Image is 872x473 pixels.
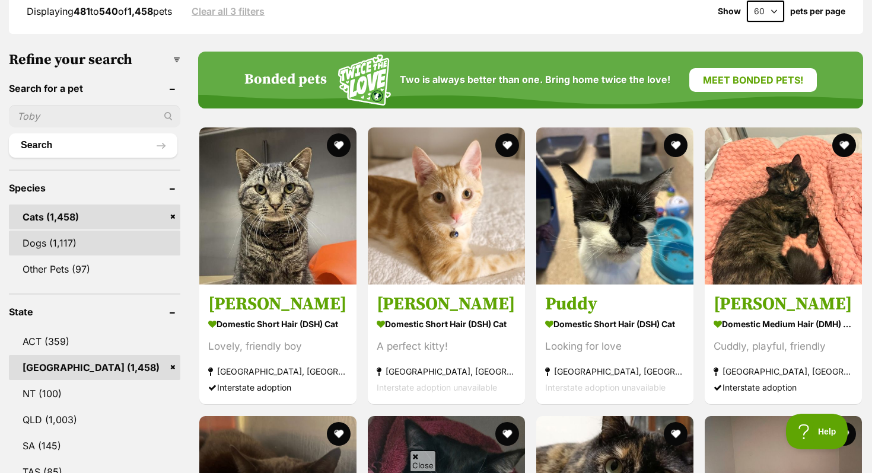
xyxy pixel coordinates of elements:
[9,183,180,193] header: Species
[495,422,519,446] button: favourite
[368,285,525,405] a: [PERSON_NAME] Domestic Short Hair (DSH) Cat A perfect kitty! [GEOGRAPHIC_DATA], [GEOGRAPHIC_DATA]...
[400,74,670,85] span: Two is always better than one. Bring home twice the love!
[199,285,357,405] a: [PERSON_NAME] Domestic Short Hair (DSH) Cat Lovely, friendly boy [GEOGRAPHIC_DATA], [GEOGRAPHIC_D...
[128,5,153,17] strong: 1,458
[714,380,853,396] div: Interstate adoption
[208,293,348,316] h3: [PERSON_NAME]
[714,364,853,380] strong: [GEOGRAPHIC_DATA], [GEOGRAPHIC_DATA]
[9,133,177,157] button: Search
[664,133,688,157] button: favourite
[545,293,685,316] h3: Puddy
[9,306,180,317] header: State
[208,380,348,396] div: Interstate adoption
[338,55,391,106] img: Squiggle
[327,422,351,446] button: favourite
[832,133,856,157] button: favourite
[9,52,180,68] h3: Refine your search
[9,83,180,94] header: Search for a pet
[208,316,348,333] strong: Domestic Short Hair (DSH) Cat
[208,339,348,355] div: Lovely, friendly boy
[199,127,357,285] img: Chandler - Domestic Short Hair (DSH) Cat
[9,231,180,255] a: Dogs (1,117)
[545,364,685,380] strong: [GEOGRAPHIC_DATA], [GEOGRAPHIC_DATA]
[27,5,172,17] span: Displaying to of pets
[536,127,693,285] img: Puddy - Domestic Short Hair (DSH) Cat
[664,422,688,446] button: favourite
[705,285,862,405] a: [PERSON_NAME] Domestic Medium Hair (DMH) Cat Cuddly, playful, friendly [GEOGRAPHIC_DATA], [GEOGRA...
[410,450,436,471] span: Close
[244,72,327,88] h4: Bonded pets
[714,316,853,333] strong: Domestic Medium Hair (DMH) Cat
[545,339,685,355] div: Looking for love
[9,433,180,458] a: SA (145)
[495,133,519,157] button: favourite
[9,381,180,406] a: NT (100)
[377,383,497,393] span: Interstate adoption unavailable
[377,339,516,355] div: A perfect kitty!
[9,407,180,432] a: QLD (1,003)
[99,5,118,17] strong: 540
[689,68,817,92] a: Meet bonded pets!
[9,105,180,127] input: Toby
[536,285,693,405] a: Puddy Domestic Short Hair (DSH) Cat Looking for love [GEOGRAPHIC_DATA], [GEOGRAPHIC_DATA] Interst...
[786,414,848,449] iframe: Help Scout Beacon - Open
[545,316,685,333] strong: Domestic Short Hair (DSH) Cat
[714,339,853,355] div: Cuddly, playful, friendly
[368,127,525,285] img: Winston - Domestic Short Hair (DSH) Cat
[377,316,516,333] strong: Domestic Short Hair (DSH) Cat
[545,383,666,393] span: Interstate adoption unavailable
[705,127,862,285] img: Norma - Domestic Medium Hair (DMH) Cat
[790,7,845,16] label: pets per page
[74,5,90,17] strong: 481
[9,329,180,354] a: ACT (359)
[377,364,516,380] strong: [GEOGRAPHIC_DATA], [GEOGRAPHIC_DATA]
[714,293,853,316] h3: [PERSON_NAME]
[327,133,351,157] button: favourite
[9,204,180,229] a: Cats (1,458)
[377,293,516,316] h3: [PERSON_NAME]
[9,355,180,380] a: [GEOGRAPHIC_DATA] (1,458)
[718,7,741,16] span: Show
[192,6,265,17] a: Clear all 3 filters
[208,364,348,380] strong: [GEOGRAPHIC_DATA], [GEOGRAPHIC_DATA]
[9,257,180,282] a: Other Pets (97)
